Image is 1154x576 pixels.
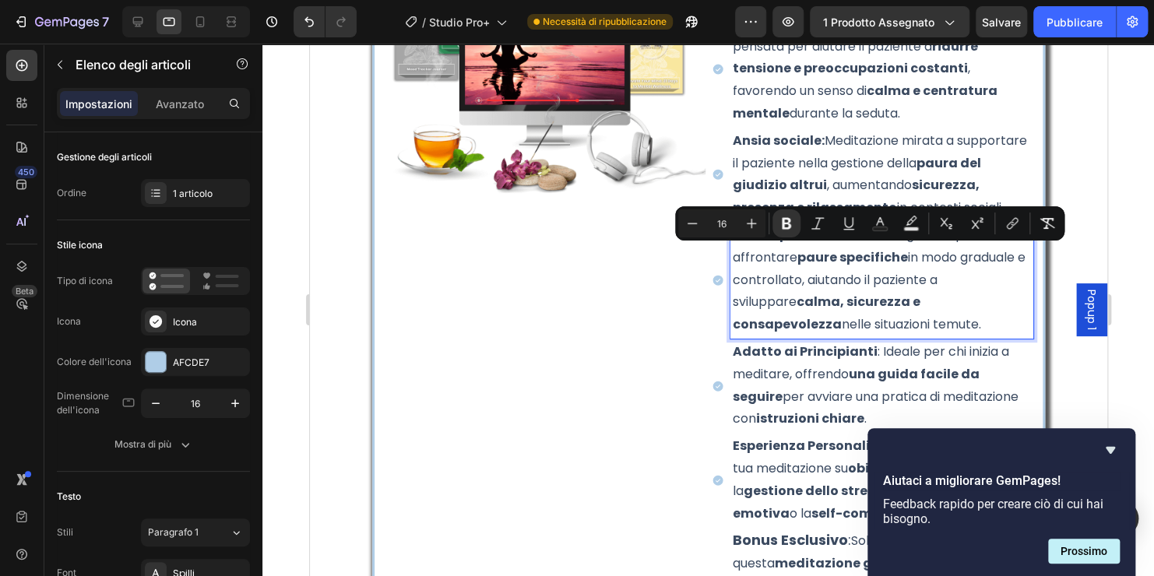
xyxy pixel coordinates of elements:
[487,205,598,223] strong: paure specifiche
[976,6,1027,37] button: Salvare
[423,393,607,411] strong: Esperienza Personalizzabile
[173,356,246,370] div: AFCDE7
[420,178,723,295] div: Rich Text Editor. Editing area: main
[423,249,610,290] strong: calma, sicurezza e consapevolezza
[423,86,721,176] p: Meditazione mirata a supportare il paziente nella gestione della , aumentando in contesti sociali.
[102,12,109,31] p: 7
[57,389,116,417] font: Dimensione dell'icona
[57,186,86,200] font: Ordine
[422,14,426,30] span: /
[538,416,653,434] strong: obiettivi specifici
[173,315,246,329] div: Icona
[823,14,934,30] span: 1 prodotto assegnato
[57,355,132,369] font: Colore dell'icona
[57,150,152,164] font: Gestione degli articoli
[57,525,73,539] font: Stili
[883,497,1120,526] p: Feedback rapido per creare ciò di cui hai bisogno.
[294,6,357,37] div: Annulla/Ripeti
[423,299,568,317] strong: Adatto ai Principianti
[420,295,723,389] div: Rich Text Editor. Editing area: main
[446,366,554,384] strong: istruzioni chiare
[423,297,721,387] p: : Ideale per chi inizia a meditare, offrendo per avviare una pratica di meditazione con .
[1048,539,1120,564] button: Prossima domanda
[148,525,199,539] span: Paragrafo 1
[883,472,1120,490] h2: Aiutaci a migliorare GemPages!
[173,187,246,201] div: 1 articolo
[429,14,490,30] span: Studio Pro+
[65,96,132,112] p: Impostazioni
[1101,441,1120,459] button: Nascondi sondaggio
[57,430,250,458] button: Mostra di più
[423,182,527,200] strong: Fobia specifica:
[810,6,969,37] button: 1 prodotto assegnato
[423,486,538,506] strong: Bonus Esclusivo
[675,206,1064,241] div: Barra degli strumenti contestuale dell'editor
[310,44,1107,576] iframe: Design area
[423,392,721,481] p: : Concentrati sulla tua meditazione su come la , la o la .
[1033,6,1116,37] button: Pubblicare
[543,15,667,29] span: Necessità di ripubblicazione
[774,246,790,286] span: Popup 1
[57,274,113,288] font: Tipo di icona
[76,55,208,74] p: Item List
[57,314,81,328] font: Icona
[423,321,670,362] strong: una guida facile da seguire
[57,490,81,504] font: Testo
[501,461,615,479] strong: self-compassion
[114,437,171,451] font: Mostra di più
[141,518,250,546] button: Paragrafo 1
[57,238,103,252] font: Stile icona
[982,16,1021,29] span: Salvare
[883,441,1120,564] div: Aiutaci a migliorare GemPages!
[434,438,572,456] strong: gestione dello stress
[1047,14,1103,30] font: Pubblicare
[423,181,721,293] p: Strumento guidato per affrontare in modo graduale e controllato, aiutando il paziente a sviluppar...
[423,88,515,106] strong: Ansia sociale:
[6,6,116,37] button: 7
[12,285,37,297] div: Beta
[423,486,541,506] span: :
[423,438,663,479] strong: guarigione emotiva
[420,84,723,178] div: Rich Text Editor. Editing area: main
[15,166,37,178] div: 450
[156,96,204,112] p: Avanzato
[465,511,609,529] strong: meditazione guidata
